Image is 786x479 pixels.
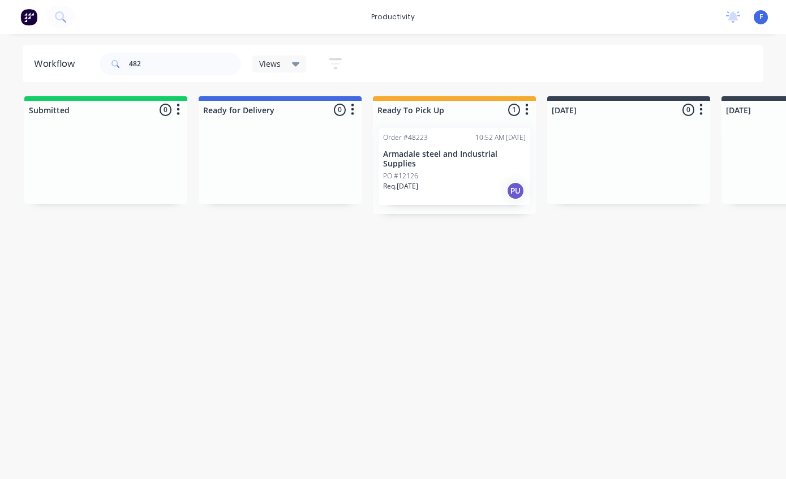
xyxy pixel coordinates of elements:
[20,8,37,25] img: Factory
[383,132,428,143] div: Order #48223
[259,58,281,70] span: Views
[759,12,763,22] span: F
[379,128,530,205] div: Order #4822310:52 AM [DATE]Armadale steel and Industrial SuppliesPO #12126Req.[DATE]PU
[475,132,526,143] div: 10:52 AM [DATE]
[366,8,420,25] div: productivity
[129,53,241,75] input: Search for orders...
[383,171,418,181] p: PO #12126
[383,149,526,169] p: Armadale steel and Industrial Supplies
[506,182,525,200] div: PU
[34,57,80,71] div: Workflow
[383,181,418,191] p: Req. [DATE]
